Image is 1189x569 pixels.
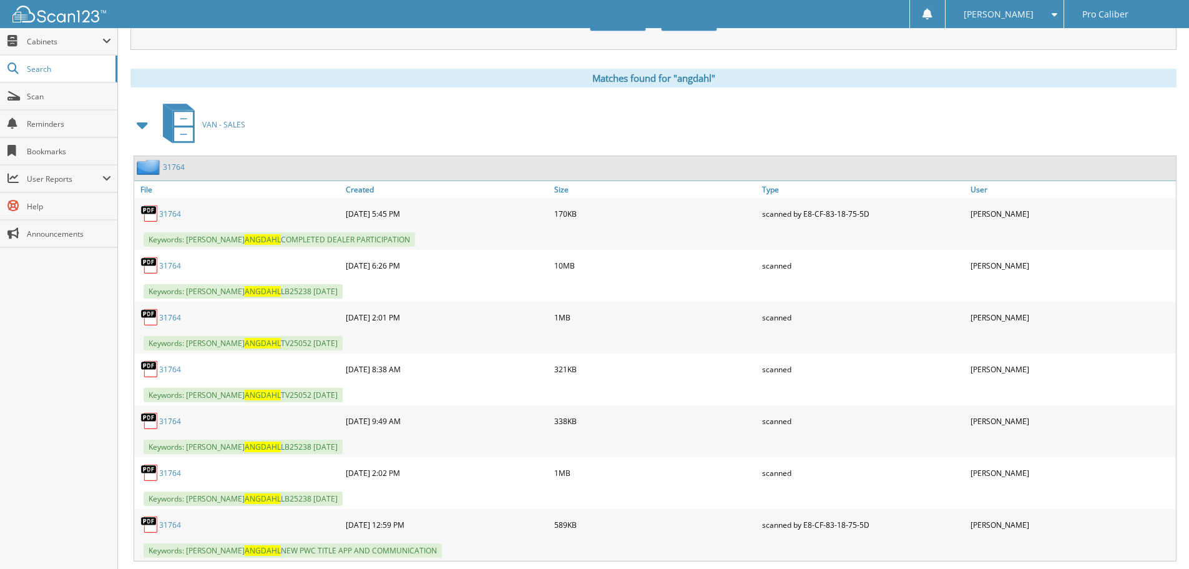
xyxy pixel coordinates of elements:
[551,253,760,278] div: 10MB
[130,69,1177,87] div: Matches found for "angdahl"
[159,209,181,219] a: 31764
[343,305,551,330] div: [DATE] 2:01 PM
[140,463,159,482] img: PDF.png
[27,146,111,157] span: Bookmarks
[144,336,343,350] span: Keywords: [PERSON_NAME] TV25052 [DATE]
[1127,509,1189,569] iframe: Chat Widget
[140,308,159,327] img: PDF.png
[144,543,442,558] span: Keywords: [PERSON_NAME] NEW PWC TITLE APP AND COMMUNICATION
[759,408,967,433] div: scanned
[759,253,967,278] div: scanned
[343,512,551,537] div: [DATE] 12:59 PM
[967,305,1176,330] div: [PERSON_NAME]
[140,204,159,223] img: PDF.png
[551,460,760,485] div: 1MB
[245,338,281,349] span: ANGDAHL
[759,201,967,226] div: scanned by E8-CF-83-18-75-5D
[140,256,159,275] img: PDF.png
[343,460,551,485] div: [DATE] 2:02 PM
[759,181,967,198] a: Type
[967,181,1176,198] a: User
[245,390,281,400] span: ANGDAHL
[343,357,551,382] div: [DATE] 8:38 AM
[245,286,281,297] span: ANGDAHL
[140,412,159,430] img: PDF.png
[159,416,181,427] a: 31764
[759,512,967,537] div: scanned by E8-CF-83-18-75-5D
[27,229,111,239] span: Announcements
[759,305,967,330] div: scanned
[159,520,181,530] a: 31764
[967,201,1176,226] div: [PERSON_NAME]
[1082,11,1128,18] span: Pro Caliber
[159,364,181,375] a: 31764
[551,181,760,198] a: Size
[27,119,111,129] span: Reminders
[144,284,343,299] span: Keywords: [PERSON_NAME] LB25238 [DATE]
[159,260,181,271] a: 31764
[144,440,343,454] span: Keywords: [PERSON_NAME] LB25238 [DATE]
[551,408,760,433] div: 338KB
[967,408,1176,433] div: [PERSON_NAME]
[967,460,1176,485] div: [PERSON_NAME]
[759,357,967,382] div: scanned
[343,253,551,278] div: [DATE] 6:26 PM
[140,360,159,379] img: PDF.png
[551,357,760,382] div: 321KB
[343,408,551,433] div: [DATE] 9:49 AM
[144,388,343,402] span: Keywords: [PERSON_NAME] TV25052 [DATE]
[245,442,281,452] span: ANGDAHL
[27,36,102,47] span: Cabinets
[343,201,551,226] div: [DATE] 5:45 PM
[140,515,159,534] img: PDF.png
[27,64,109,74] span: Search
[134,181,343,198] a: File
[163,162,185,172] a: 31764
[551,201,760,226] div: 170KB
[245,493,281,504] span: ANGDAHL
[967,253,1176,278] div: [PERSON_NAME]
[144,232,415,247] span: Keywords: [PERSON_NAME] COMPLETED DEALER PARTICIPATION
[551,512,760,537] div: 589KB
[551,305,760,330] div: 1MB
[12,6,106,22] img: scan123-logo-white.svg
[144,492,343,506] span: Keywords: [PERSON_NAME] LB25238 [DATE]
[245,545,281,556] span: ANGDAHL
[159,312,181,323] a: 31764
[202,119,245,130] span: VAN - SALES
[245,234,281,245] span: ANGDAHL
[27,174,102,184] span: User Reports
[137,159,163,175] img: folder2.png
[27,91,111,102] span: Scan
[155,100,245,149] a: VAN - SALES
[27,201,111,212] span: Help
[964,11,1034,18] span: [PERSON_NAME]
[759,460,967,485] div: scanned
[159,468,181,478] a: 31764
[967,357,1176,382] div: [PERSON_NAME]
[967,512,1176,537] div: [PERSON_NAME]
[343,181,551,198] a: Created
